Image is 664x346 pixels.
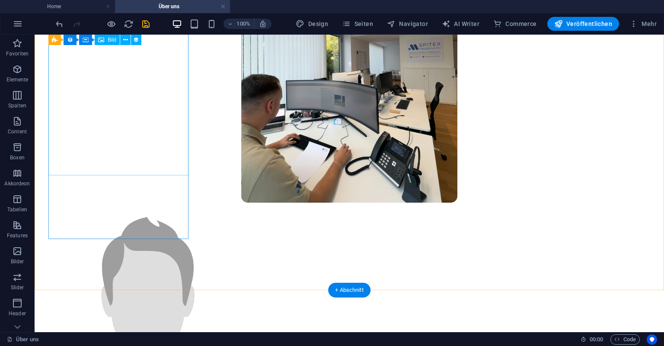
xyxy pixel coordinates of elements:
button: Klicke hier, um den Vorschau-Modus zu verlassen [106,19,116,29]
button: AI Writer [438,17,483,31]
h6: Session-Zeit [581,334,603,345]
span: Bild [108,37,116,42]
p: Boxen [10,154,25,161]
i: Save (Ctrl+S) [141,19,151,29]
a: Klick, um Auswahl aufzuheben. Doppelklick öffnet Seitenverwaltung [7,334,39,345]
p: Spalten [8,102,26,109]
button: 100% [223,19,254,29]
button: Navigator [383,17,431,31]
button: Mehr [626,17,660,31]
span: Navigator [387,19,428,28]
p: Header [9,310,26,317]
span: Seiten [342,19,373,28]
span: AI Writer [442,19,479,28]
span: : [596,336,597,343]
i: Rückgängig: Innenabstand ändern (Strg+Z) [54,19,64,29]
button: Design [292,17,332,31]
button: reload [123,19,134,29]
i: Bei Größenänderung Zoomstufe automatisch an das gewählte Gerät anpassen. [259,20,267,28]
p: Features [7,232,28,239]
button: Usercentrics [647,334,657,345]
span: Design [296,19,328,28]
p: Tabellen [7,206,27,213]
div: Design (Strg+Alt+Y) [292,17,332,31]
p: Content [8,128,27,135]
button: undo [54,19,64,29]
p: Slider [11,284,24,291]
p: Bilder [11,258,24,265]
p: Elemente [6,76,29,83]
button: save [140,19,151,29]
span: 00 00 [590,334,603,345]
button: Seiten [338,17,377,31]
span: Mehr [629,19,657,28]
p: Favoriten [6,50,29,57]
p: Akkordeon [4,180,30,187]
h6: 100% [236,19,250,29]
button: Code [610,334,640,345]
span: Veröffentlichen [554,19,612,28]
span: Commerce [493,19,537,28]
span: Code [614,334,636,345]
button: Commerce [490,17,540,31]
h4: Über uns [115,2,230,11]
button: Veröffentlichen [547,17,619,31]
div: + Abschnitt [328,283,370,297]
